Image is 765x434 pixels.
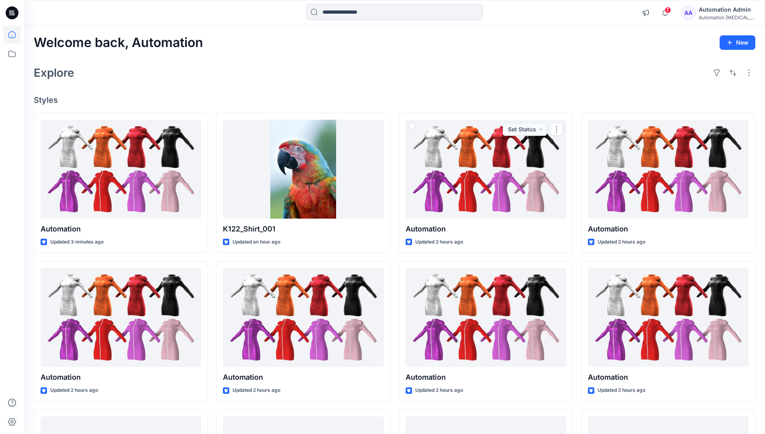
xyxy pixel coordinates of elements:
p: Updated 2 hours ago [415,386,463,395]
a: Automation [588,120,749,219]
p: Automation [41,223,201,235]
a: Automation [406,268,566,367]
p: Automation [588,223,749,235]
p: Updated 3 minutes ago [50,238,104,246]
p: Automation [406,223,566,235]
p: Automation [41,372,201,383]
a: Automation [41,268,201,367]
p: Automation [588,372,749,383]
a: K122_Shirt_001 [223,120,384,219]
p: Updated 2 hours ago [415,238,463,246]
div: AA [681,6,696,20]
button: New [720,35,755,50]
p: Automation [223,372,384,383]
p: Updated 2 hours ago [598,386,645,395]
p: Updated 2 hours ago [50,386,98,395]
a: Automation [406,120,566,219]
p: Automation [406,372,566,383]
a: Automation [588,268,749,367]
h2: Explore [34,66,74,79]
h2: Welcome back, Automation [34,35,203,50]
span: 7 [665,7,671,13]
p: Updated an hour ago [233,238,280,246]
h4: Styles [34,95,755,105]
div: Automation Admin [699,5,755,14]
p: K122_Shirt_001 [223,223,384,235]
a: Automation [223,268,384,367]
a: Automation [41,120,201,219]
div: Automation [MEDICAL_DATA]... [699,14,755,20]
p: Updated 2 hours ago [233,386,280,395]
p: Updated 2 hours ago [598,238,645,246]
